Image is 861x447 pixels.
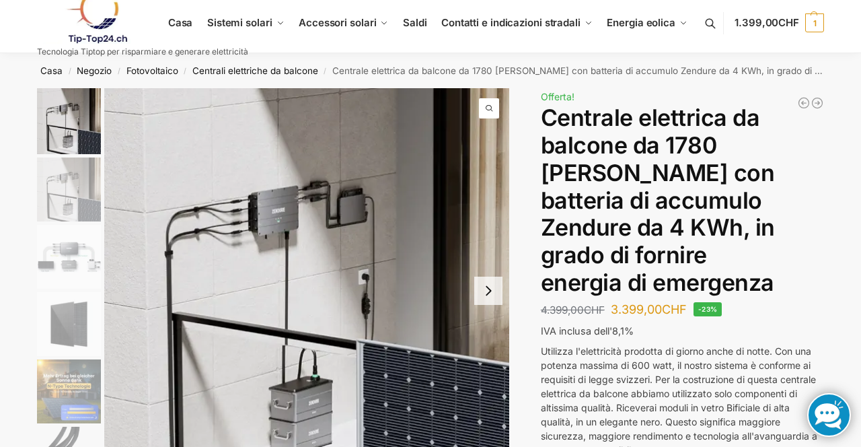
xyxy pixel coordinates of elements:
[184,67,186,75] font: /
[698,305,718,313] font: -23%
[34,290,101,357] li: 4 / 11
[37,225,101,289] img: Accumulo di batterie Zendure: come collegarlo
[37,292,101,356] img: Maysun
[13,53,848,88] nav: Briciole di pane
[118,67,120,75] font: /
[813,18,816,28] font: 1
[541,91,574,102] font: Offerta!
[735,16,778,29] font: 1.399,00
[34,156,101,223] li: 2 / 11
[474,277,502,305] button: Next slide
[69,67,71,75] font: /
[811,96,824,110] a: Centrale elettrica da balcone 900/600 Watt bifacciale vetro/vetro
[299,16,376,29] font: Accessori solari
[77,65,112,76] a: Negozio
[611,302,662,316] font: 3.399,00
[662,302,687,316] font: CHF
[324,67,326,75] font: /
[37,46,248,57] font: Tecnologia Tiptop per risparmiare e generare elettricità
[207,16,272,29] font: Sistemi solari
[541,304,584,316] font: 4.399,00
[607,16,675,29] font: Energia eolica
[34,88,101,156] li: 1 / 11
[40,65,63,76] a: Casa
[126,65,178,76] a: Fotovoltaico
[192,65,318,76] a: Centrali elettriche da balcone
[441,16,581,29] font: Contatti e indicazioni stradali
[34,357,101,425] li: 5 / 11
[37,359,101,423] img: Solakon-balkonkraftwerk-890-800w-2-x-445wp-modulo-growatt-neo-800m-x-growatt-noah-2000-schuko-kab...
[735,3,824,43] a: 1.399,00CHF 1
[541,325,634,337] font: IVA inclusa dell'8,1%
[778,16,799,29] font: CHF
[37,158,101,221] img: Accumulo di energia solare Zendure per centrali elettriche da balcone
[403,16,427,29] font: Saldi
[797,96,811,110] a: Pannello solare flessibile (1×120 W) e regolatore di carica solare
[584,304,605,316] font: CHF
[34,223,101,290] li: 3 / 11
[37,88,101,154] img: Accumulo di energia solare Zendure per centrali elettriche da balcone
[541,104,775,296] font: Centrale elettrica da balcone da 1780 [PERSON_NAME] con batteria di accumulo Zendure da 4 KWh, in...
